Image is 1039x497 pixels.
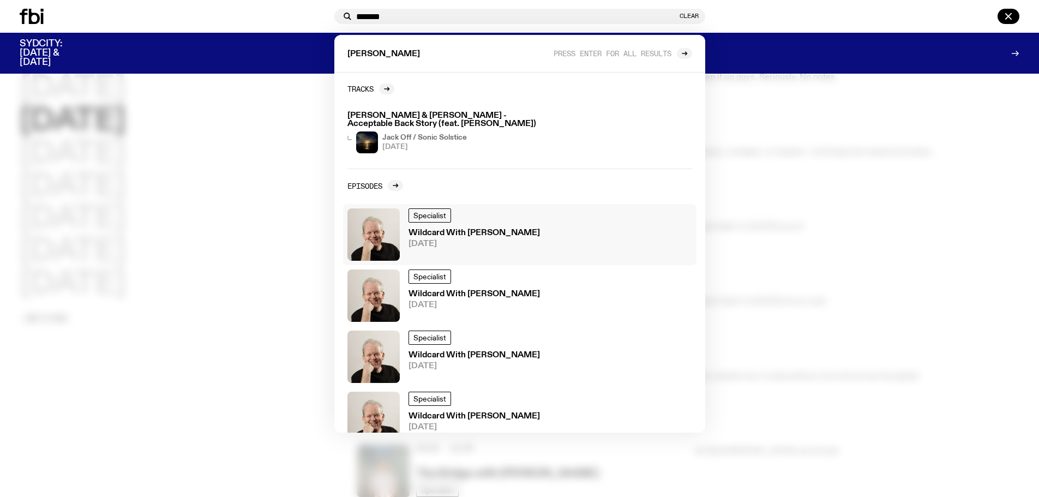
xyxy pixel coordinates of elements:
h3: Wildcard With [PERSON_NAME] [409,351,540,360]
span: [DATE] [409,240,540,248]
img: Stuart is smiling charmingly, wearing a black t-shirt against a stark white background. [347,270,400,322]
a: Press enter for all results [554,48,692,59]
a: [PERSON_NAME] & [PERSON_NAME] - Acceptable Back Story (feat. [PERSON_NAME])An image of a hazy ful... [343,107,552,158]
h4: Jack Off / Sonic Solstice [382,134,467,141]
img: Stuart is smiling charmingly, wearing a black t-shirt against a stark white background. [347,208,400,261]
span: [DATE] [409,301,540,309]
span: [PERSON_NAME] [347,50,420,58]
img: Stuart is smiling charmingly, wearing a black t-shirt against a stark white background. [347,392,400,444]
a: Stuart is smiling charmingly, wearing a black t-shirt against a stark white background. Specialis... [343,387,696,448]
span: [DATE] [409,423,540,432]
a: Stuart is smiling charmingly, wearing a black t-shirt against a stark white background. Specialis... [343,326,696,387]
span: [DATE] [382,143,467,151]
a: Stuart is smiling charmingly, wearing a black t-shirt against a stark white background. Specialis... [343,204,696,265]
h2: Tracks [347,85,374,93]
h3: Wildcard With [PERSON_NAME] [409,290,540,298]
span: [DATE] [409,362,540,370]
h2: Episodes [347,182,382,190]
h3: Wildcard With [PERSON_NAME] [409,229,540,237]
button: Clear [680,13,699,19]
h3: [PERSON_NAME] & [PERSON_NAME] - Acceptable Back Story (feat. [PERSON_NAME]) [347,112,548,128]
h3: SYDCITY: [DATE] & [DATE] [20,39,89,67]
a: Stuart is smiling charmingly, wearing a black t-shirt against a stark white background. Specialis... [343,265,696,326]
img: Stuart is smiling charmingly, wearing a black t-shirt against a stark white background. [347,331,400,383]
h3: Wildcard With [PERSON_NAME] [409,412,540,421]
img: An image of a hazy full moon low over the horizon over the ocean in the cloudy night sky [356,131,378,153]
a: Tracks [347,83,394,94]
a: Episodes [347,180,403,191]
span: Press enter for all results [554,49,671,57]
